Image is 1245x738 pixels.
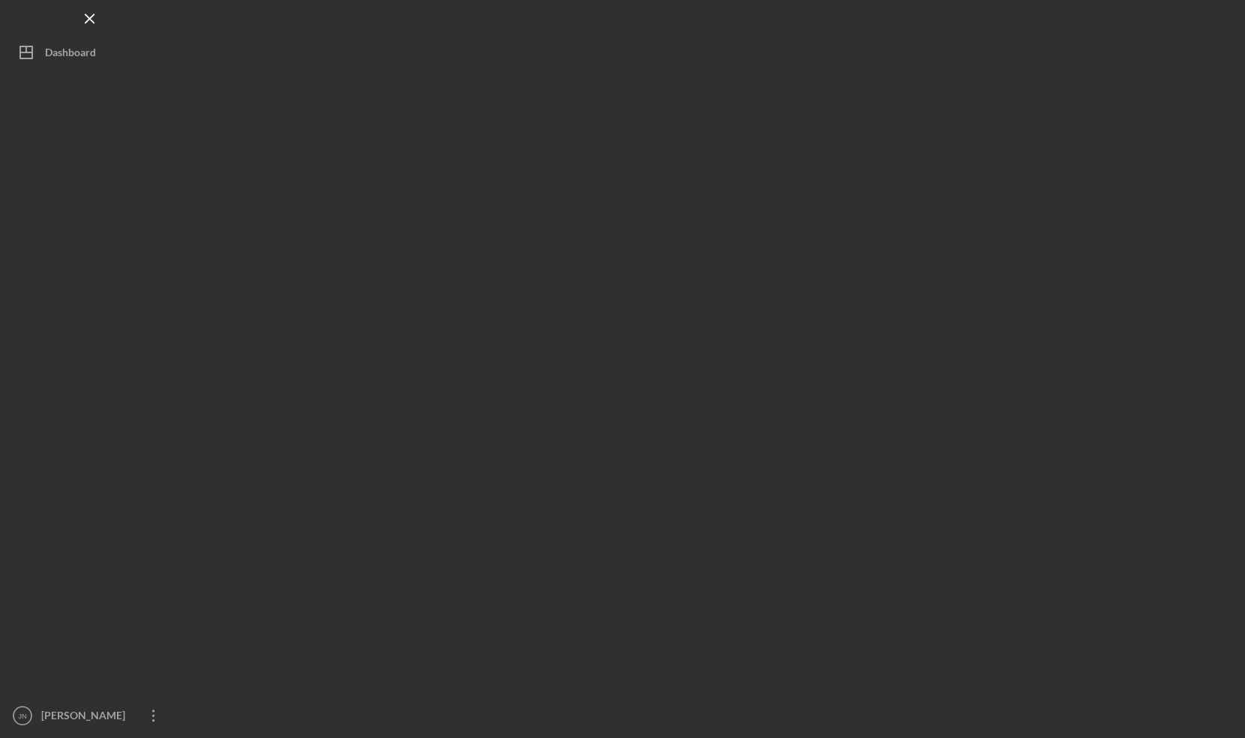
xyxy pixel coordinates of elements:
[7,37,172,67] button: Dashboard
[37,701,135,734] div: [PERSON_NAME]
[45,37,96,71] div: Dashboard
[7,701,172,731] button: JN[PERSON_NAME]
[18,712,27,720] text: JN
